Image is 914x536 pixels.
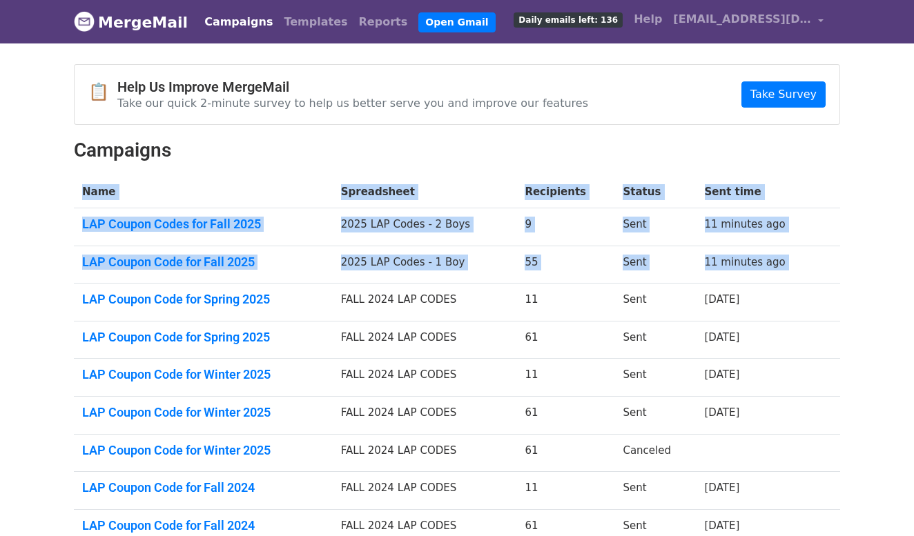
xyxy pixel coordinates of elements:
td: Sent [614,246,696,284]
a: LAP Coupon Code for Fall 2025 [82,255,324,270]
th: Spreadsheet [333,176,517,208]
td: Sent [614,284,696,321]
td: 11 [516,284,614,321]
h4: Help Us Improve MergeMail [117,79,588,95]
a: [EMAIL_ADDRESS][DOMAIN_NAME] [668,6,829,38]
a: [DATE] [705,406,740,419]
td: Sent [614,472,696,510]
a: MergeMail [74,8,188,37]
td: FALL 2024 LAP CODES [333,434,517,472]
td: 11 [516,472,614,510]
td: 2025 LAP Codes - 2 Boys [333,208,517,246]
td: Sent [614,321,696,359]
iframe: Chat Widget [845,470,914,536]
a: Take Survey [741,81,826,108]
a: LAP Coupon Codes for Fall 2025 [82,217,324,232]
a: LAP Coupon Code for Fall 2024 [82,518,324,533]
a: Daily emails left: 136 [508,6,628,33]
a: [DATE] [705,293,740,306]
td: 61 [516,434,614,472]
a: Templates [278,8,353,36]
a: 11 minutes ago [705,218,786,230]
a: LAP Coupon Code for Winter 2025 [82,405,324,420]
td: 55 [516,246,614,284]
a: LAP Coupon Code for Winter 2025 [82,367,324,382]
a: Help [628,6,668,33]
td: FALL 2024 LAP CODES [333,321,517,359]
a: [DATE] [705,519,740,532]
a: [DATE] [705,331,740,344]
th: Status [614,176,696,208]
img: MergeMail logo [74,11,95,32]
h2: Campaigns [74,139,840,162]
td: Sent [614,208,696,246]
td: Sent [614,397,696,435]
a: LAP Coupon Code for Winter 2025 [82,443,324,458]
td: 11 [516,359,614,397]
th: Sent time [697,176,819,208]
a: Open Gmail [418,12,495,32]
th: Recipients [516,176,614,208]
td: FALL 2024 LAP CODES [333,359,517,397]
td: 9 [516,208,614,246]
a: [DATE] [705,368,740,381]
td: FALL 2024 LAP CODES [333,284,517,321]
td: FALL 2024 LAP CODES [333,472,517,510]
td: 61 [516,397,614,435]
a: 11 minutes ago [705,256,786,268]
td: 61 [516,321,614,359]
td: Sent [614,359,696,397]
span: 📋 [88,82,117,102]
a: Reports [353,8,414,36]
a: LAP Coupon Code for Spring 2025 [82,330,324,345]
th: Name [74,176,333,208]
td: Canceled [614,434,696,472]
a: LAP Coupon Code for Spring 2025 [82,292,324,307]
a: LAP Coupon Code for Fall 2024 [82,480,324,495]
span: Daily emails left: 136 [514,12,623,28]
td: FALL 2024 LAP CODES [333,397,517,435]
a: [DATE] [705,482,740,494]
p: Take our quick 2-minute survey to help us better serve you and improve our features [117,96,588,110]
span: [EMAIL_ADDRESS][DOMAIN_NAME] [673,11,811,28]
a: Campaigns [199,8,278,36]
td: 2025 LAP Codes - 1 Boy [333,246,517,284]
